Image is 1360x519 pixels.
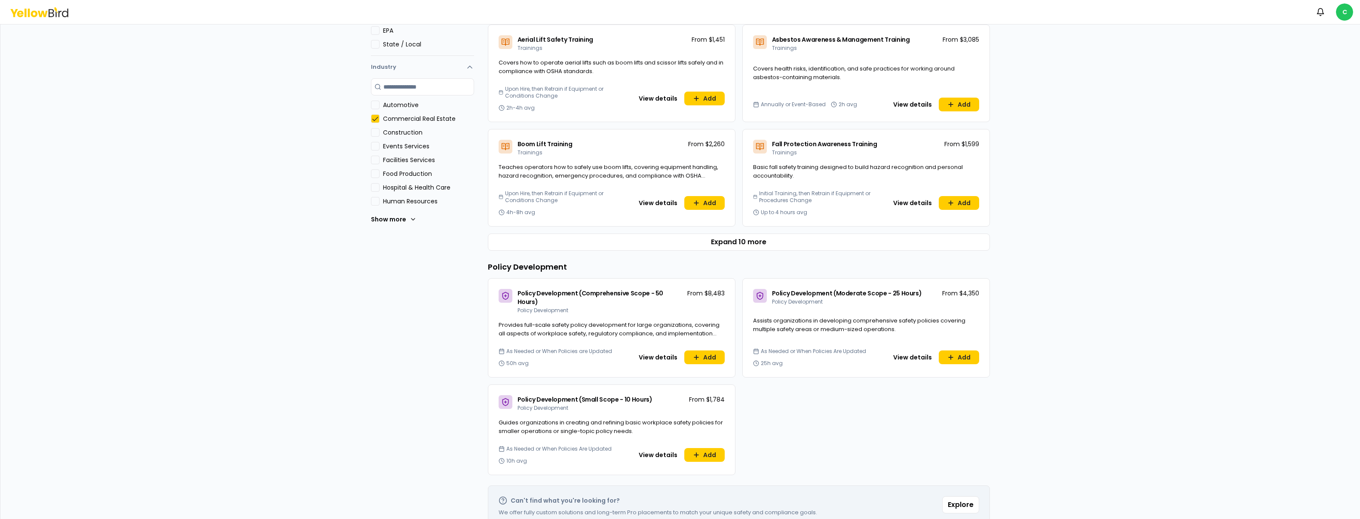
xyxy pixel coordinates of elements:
label: Hospital & Health Care [383,183,474,192]
span: Up to 4 hours avg [761,209,807,216]
span: 2h-4h avg [506,104,535,111]
span: Covers how to operate aerial lifts such as boom lifts and scissor lifts safely and in compliance ... [499,58,723,75]
button: Add [684,92,725,105]
span: As Needed or When Policies Are Updated [761,348,866,355]
button: View details [634,350,683,364]
label: Events Services [383,142,474,150]
span: Policy Development (Moderate Scope - 25 Hours) [772,289,922,298]
p: From $8,483 [687,289,725,298]
p: From $3,085 [943,35,979,44]
span: Aerial Lift Safety Training [518,35,594,44]
label: Automotive [383,101,474,109]
label: Human Resources [383,197,474,206]
button: Explore [942,496,979,513]
button: View details [888,98,937,111]
p: From $1,451 [692,35,725,44]
span: Boom Lift Training [518,140,573,148]
span: Upon Hire, then Retrain if Equipment or Conditions Change [505,86,630,99]
span: Annually or Event-Based [761,101,826,108]
span: Fall Protection Awareness Training [772,140,877,148]
button: View details [888,196,937,210]
span: 2h avg [839,101,857,108]
button: View details [634,92,683,105]
button: View details [634,196,683,210]
button: Add [939,98,979,111]
button: Add [939,350,979,364]
p: From $1,599 [944,140,979,148]
span: Trainings [518,44,542,52]
label: Construction [383,128,474,137]
span: Guides organizations in creating and refining basic workplace safety policies for smaller operati... [499,418,723,435]
span: 25h avg [761,360,783,367]
span: C [1336,3,1353,21]
p: From $1,784 [689,395,725,404]
button: Add [939,196,979,210]
span: Asbestos Awareness & Management Training [772,35,910,44]
span: Initial Training, then Retrain if Equipment or Procedures Change [759,190,884,204]
label: State / Local [383,40,474,49]
span: Trainings [772,44,797,52]
span: 50h avg [506,360,529,367]
p: From $4,350 [942,289,979,298]
span: Upon Hire, then Retrain if Equipment or Conditions Change [505,190,630,204]
span: Teaches operators how to safely use boom lifts, covering equipment handling, hazard recognition, ... [499,163,718,188]
h2: Can't find what you're looking for? [511,496,620,505]
button: View details [888,350,937,364]
label: Facilities Services [383,156,474,164]
span: Provides full-scale safety policy development for large organizations, covering all aspects of wo... [499,321,720,346]
p: We offer fully custom solutions and long-term Pro placements to match your unique safety and comp... [499,508,817,517]
span: Trainings [518,149,542,156]
div: Industry [371,78,474,235]
label: Commercial Real Estate [383,114,474,123]
button: Industry [371,56,474,78]
button: Add [684,448,725,462]
span: 4h-8h avg [506,209,535,216]
span: Policy Development (Comprehensive Scope - 50 Hours) [518,289,664,306]
label: EPA [383,26,474,35]
button: Add [684,196,725,210]
button: Add [684,350,725,364]
span: Assists organizations in developing comprehensive safety policies covering multiple safety areas ... [753,316,965,333]
span: Policy Development (Small Scope - 10 Hours) [518,395,652,404]
span: Policy Development [518,404,568,412]
span: As Needed or When Policies Are Updated [506,445,612,452]
span: As Needed or When Policies are Updated [506,348,612,355]
p: From $2,260 [688,140,725,148]
button: View details [634,448,683,462]
span: Policy Development [772,298,823,305]
span: Policy Development [518,307,568,314]
h3: Policy Development [488,261,990,273]
span: 10h avg [506,458,527,464]
div: Regulation [371,12,474,55]
label: Food Production [383,169,474,178]
span: Trainings [772,149,797,156]
button: Show more [371,211,417,228]
button: Expand 10 more [488,233,990,251]
span: Covers health risks, identification, and safe practices for working around asbestos-containing ma... [753,64,955,81]
span: Basic fall safety training designed to build hazard recognition and personal accountability. [753,163,963,180]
